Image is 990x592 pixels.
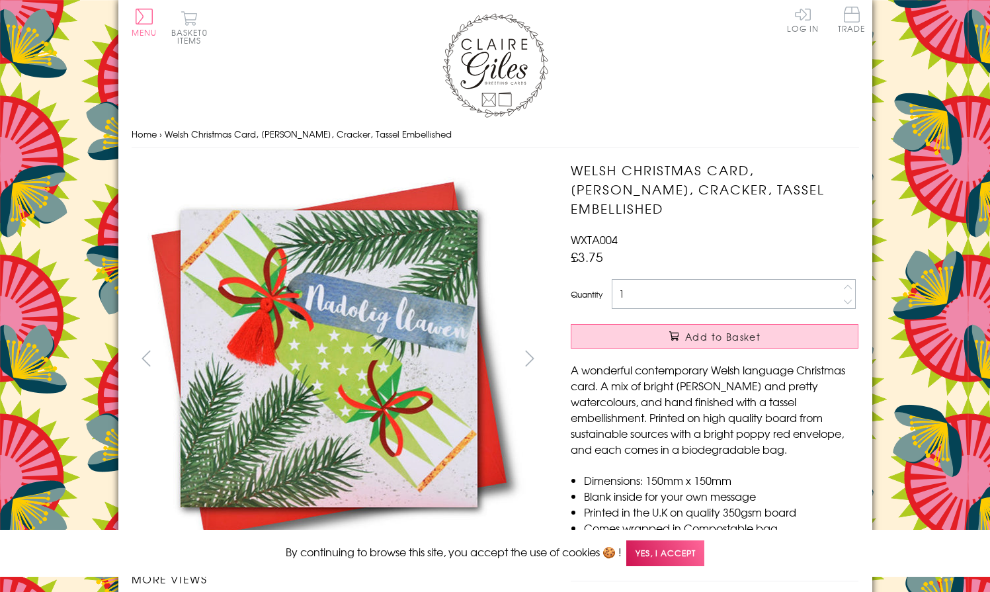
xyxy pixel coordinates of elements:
li: Comes wrapped in Compostable bag [584,520,858,536]
h3: More views [132,571,545,587]
span: Welsh Christmas Card, [PERSON_NAME], Cracker, Tassel Embellished [165,128,452,140]
button: next [515,343,544,373]
button: prev [132,343,161,373]
button: Add to Basket [571,324,858,349]
img: Welsh Christmas Card, Nadolig Llawen, Cracker, Tassel Embellished [544,161,941,558]
li: Dimensions: 150mm x 150mm [584,472,858,488]
a: Trade [838,7,866,35]
p: A wonderful contemporary Welsh language Christmas card. A mix of bright [PERSON_NAME] and pretty ... [571,362,858,457]
a: Home [132,128,157,140]
nav: breadcrumbs [132,121,859,148]
span: Add to Basket [685,330,761,343]
span: Menu [132,26,157,38]
span: › [159,128,162,140]
li: Printed in the U.K on quality 350gsm board [584,504,858,520]
button: Menu [132,9,157,36]
span: 0 items [177,26,208,46]
label: Quantity [571,288,602,300]
li: Blank inside for your own message [584,488,858,504]
span: WXTA004 [571,232,618,247]
img: Welsh Christmas Card, Nadolig Llawen, Cracker, Tassel Embellished [131,161,528,557]
span: Trade [838,7,866,32]
span: £3.75 [571,247,603,266]
h1: Welsh Christmas Card, [PERSON_NAME], Cracker, Tassel Embellished [571,161,858,218]
button: Basket0 items [171,11,208,44]
a: Log In [787,7,819,32]
span: Yes, I accept [626,540,704,566]
img: Claire Giles Greetings Cards [442,13,548,118]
